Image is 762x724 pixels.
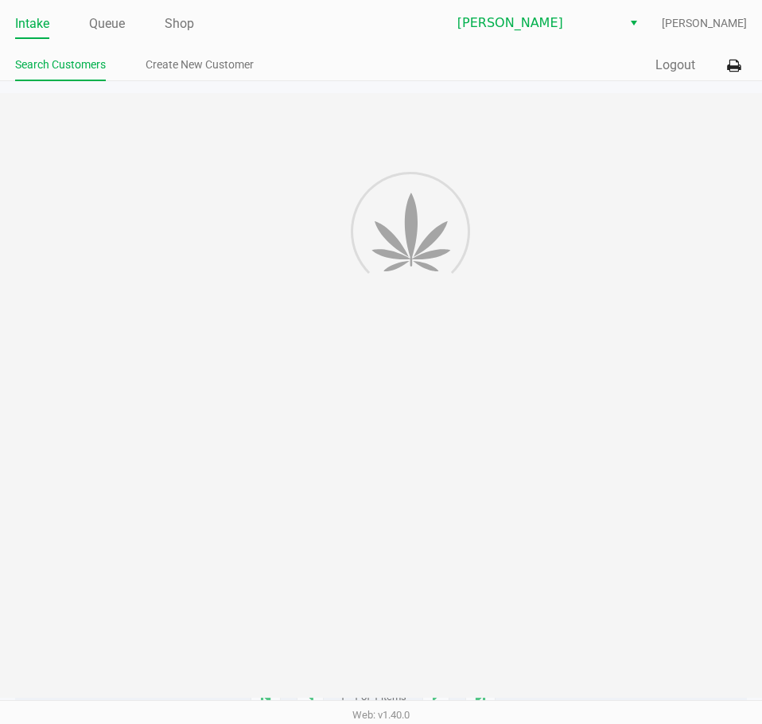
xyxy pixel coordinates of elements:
[662,15,747,32] span: [PERSON_NAME]
[457,14,612,33] span: [PERSON_NAME]
[146,55,254,75] a: Create New Customer
[165,13,194,35] a: Shop
[15,55,106,75] a: Search Customers
[655,56,695,75] button: Logout
[15,13,49,35] a: Intake
[622,9,645,37] button: Select
[352,709,410,721] span: Web: v1.40.0
[89,13,125,35] a: Queue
